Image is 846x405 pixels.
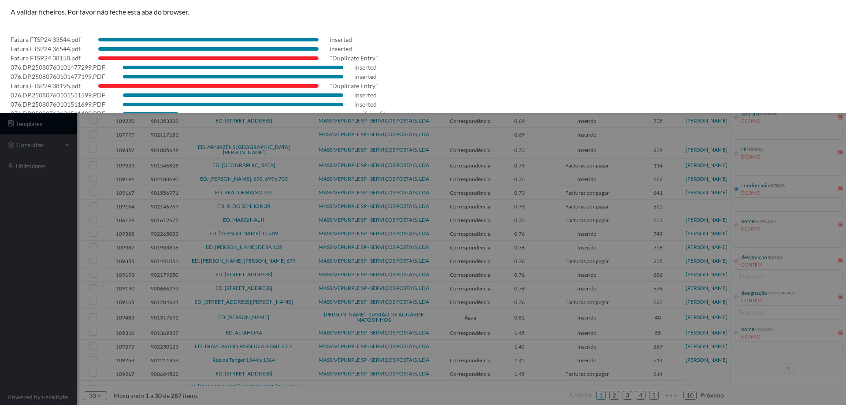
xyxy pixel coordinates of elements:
div: inserted [330,35,352,44]
div: inserted [354,72,377,81]
div: inserted [354,90,377,100]
div: 076.DP.25080760101511499.PDF [11,109,105,118]
div: inserted [330,44,352,53]
div: Fatura FTSP24 36544.pdf [11,44,81,53]
div: inserted [354,100,377,109]
div: 076.DP.25080760101477199.PDF [11,72,105,81]
div: verifying file [354,109,388,118]
div: 076.DP.25080760101511699.PDF [11,100,105,109]
div: Fatura FTSP24 38158.pdf [11,53,81,63]
div: "Duplicate Entry" [330,81,378,90]
div: A validar ficheiros. Por favor não feche esta aba do browser. [11,7,835,17]
div: 076.DP.25080760101477299.PDF [11,63,105,72]
div: Fatura FTSP24 33544.pdf [11,35,81,44]
div: "Duplicate Entry" [330,53,378,63]
div: 076.DP.25080760101511599.PDF [11,90,105,100]
div: Fatura FTSP24 38195.pdf [11,81,81,90]
div: inserted [354,63,377,72]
